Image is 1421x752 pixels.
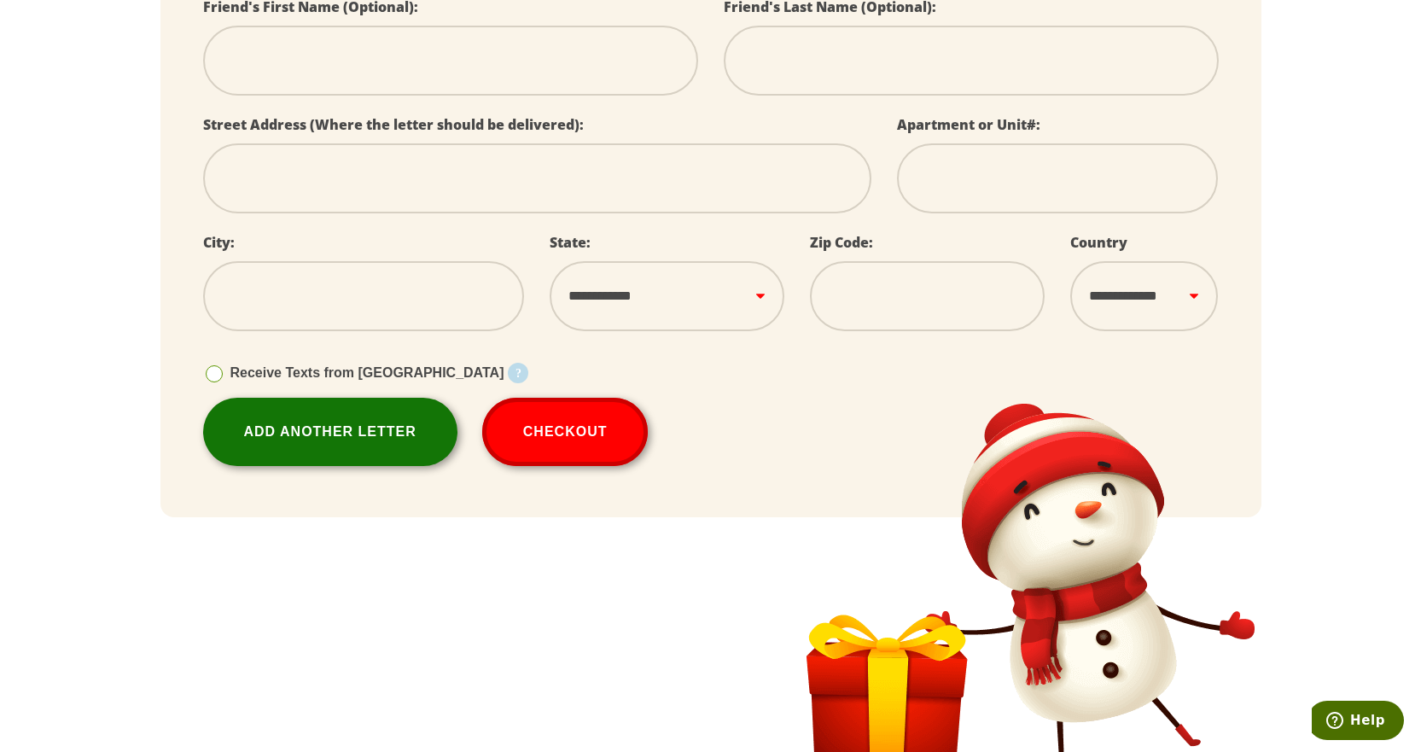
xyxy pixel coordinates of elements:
label: Country [1070,233,1127,252]
span: Receive Texts from [GEOGRAPHIC_DATA] [230,365,504,380]
label: Apartment or Unit#: [897,115,1040,134]
button: Checkout [482,398,649,466]
label: Zip Code: [810,233,873,252]
a: Add Another Letter [203,398,457,466]
label: City: [203,233,235,252]
label: State: [550,233,591,252]
iframe: Opens a widget where you can find more information [1312,701,1404,743]
label: Street Address (Where the letter should be delivered): [203,115,584,134]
